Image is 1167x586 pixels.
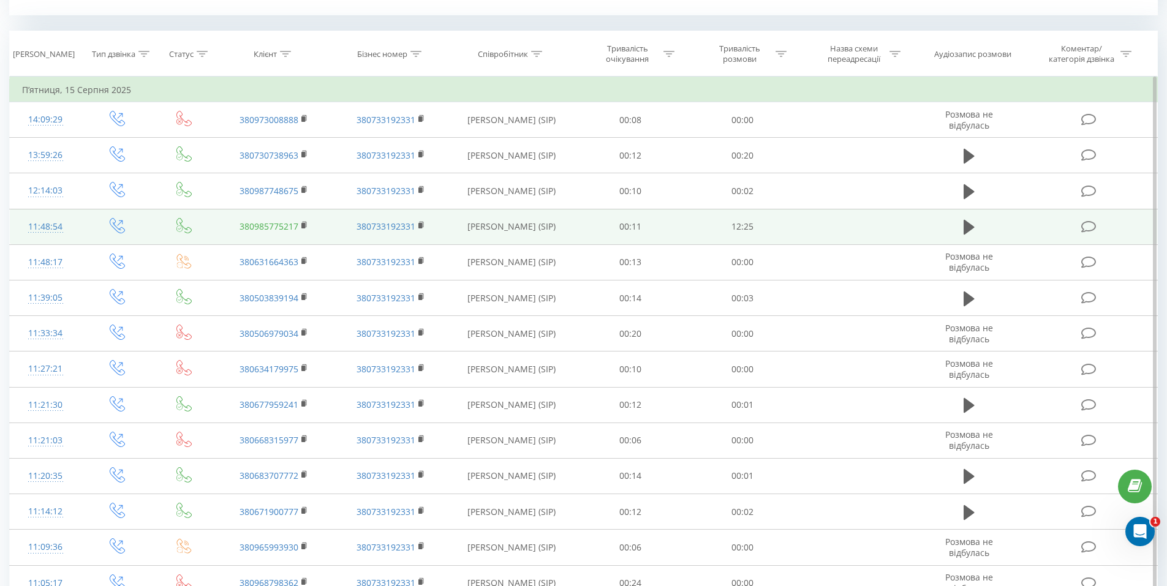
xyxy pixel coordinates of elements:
[945,108,993,131] span: Розмова не відбулась
[449,102,575,138] td: [PERSON_NAME] (SIP)
[575,494,687,530] td: 00:12
[169,49,194,59] div: Статус
[22,286,69,310] div: 11:39:05
[240,292,298,304] a: 380503839194
[13,49,75,59] div: [PERSON_NAME]
[575,138,687,173] td: 00:12
[595,43,660,64] div: Тривалість очікування
[357,149,415,161] a: 380733192331
[687,316,799,351] td: 00:00
[449,530,575,565] td: [PERSON_NAME] (SIP)
[449,387,575,423] td: [PERSON_NAME] (SIP)
[575,209,687,244] td: 00:11
[945,358,993,380] span: Розмова не відбулась
[357,399,415,410] a: 380733192331
[1046,43,1117,64] div: Коментар/категорія дзвінка
[687,138,799,173] td: 00:20
[240,149,298,161] a: 380730738963
[254,49,277,59] div: Клієнт
[449,138,575,173] td: [PERSON_NAME] (SIP)
[357,292,415,304] a: 380733192331
[22,179,69,203] div: 12:14:03
[934,49,1011,59] div: Аудіозапис розмови
[240,399,298,410] a: 380677959241
[22,429,69,453] div: 11:21:03
[945,429,993,451] span: Розмова не відбулась
[449,458,575,494] td: [PERSON_NAME] (SIP)
[945,536,993,558] span: Розмова не відбулась
[240,328,298,339] a: 380506979034
[22,321,69,345] div: 11:33:34
[687,458,799,494] td: 00:01
[687,530,799,565] td: 00:00
[707,43,772,64] div: Тривалість розмови
[22,357,69,381] div: 11:27:21
[10,78,1158,102] td: П’ятниця, 15 Серпня 2025
[575,387,687,423] td: 00:12
[22,464,69,488] div: 11:20:35
[687,387,799,423] td: 00:01
[22,250,69,274] div: 11:48:17
[687,494,799,530] td: 00:02
[357,363,415,375] a: 380733192331
[240,470,298,481] a: 380683707772
[478,49,528,59] div: Співробітник
[575,280,687,316] td: 00:14
[240,220,298,232] a: 380985775217
[357,541,415,553] a: 380733192331
[449,244,575,280] td: [PERSON_NAME] (SIP)
[1125,517,1155,546] iframe: Intercom live chat
[22,535,69,559] div: 11:09:36
[240,185,298,197] a: 380987748675
[357,256,415,268] a: 380733192331
[687,173,799,209] td: 00:02
[357,506,415,517] a: 380733192331
[357,328,415,339] a: 380733192331
[92,49,135,59] div: Тип дзвінка
[240,434,298,446] a: 380668315977
[575,423,687,458] td: 00:06
[575,244,687,280] td: 00:13
[357,114,415,126] a: 380733192331
[357,470,415,481] a: 380733192331
[687,102,799,138] td: 00:00
[575,173,687,209] td: 00:10
[22,393,69,417] div: 11:21:30
[575,102,687,138] td: 00:08
[449,494,575,530] td: [PERSON_NAME] (SIP)
[687,244,799,280] td: 00:00
[449,209,575,244] td: [PERSON_NAME] (SIP)
[1150,517,1160,527] span: 1
[240,506,298,517] a: 380671900777
[821,43,886,64] div: Назва схеми переадресації
[945,322,993,345] span: Розмова не відбулась
[240,541,298,553] a: 380965993930
[687,423,799,458] td: 00:00
[449,423,575,458] td: [PERSON_NAME] (SIP)
[357,49,407,59] div: Бізнес номер
[449,316,575,351] td: [PERSON_NAME] (SIP)
[687,280,799,316] td: 00:03
[240,256,298,268] a: 380631664363
[575,316,687,351] td: 00:20
[687,209,799,244] td: 12:25
[575,351,687,387] td: 00:10
[357,220,415,232] a: 380733192331
[22,143,69,167] div: 13:59:26
[357,434,415,446] a: 380733192331
[687,351,799,387] td: 00:00
[22,500,69,524] div: 11:14:12
[575,530,687,565] td: 00:06
[22,215,69,239] div: 11:48:54
[449,280,575,316] td: [PERSON_NAME] (SIP)
[449,173,575,209] td: [PERSON_NAME] (SIP)
[22,108,69,132] div: 14:09:29
[945,250,993,273] span: Розмова не відбулась
[575,458,687,494] td: 00:14
[240,363,298,375] a: 380634179975
[240,114,298,126] a: 380973008888
[357,185,415,197] a: 380733192331
[449,351,575,387] td: [PERSON_NAME] (SIP)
